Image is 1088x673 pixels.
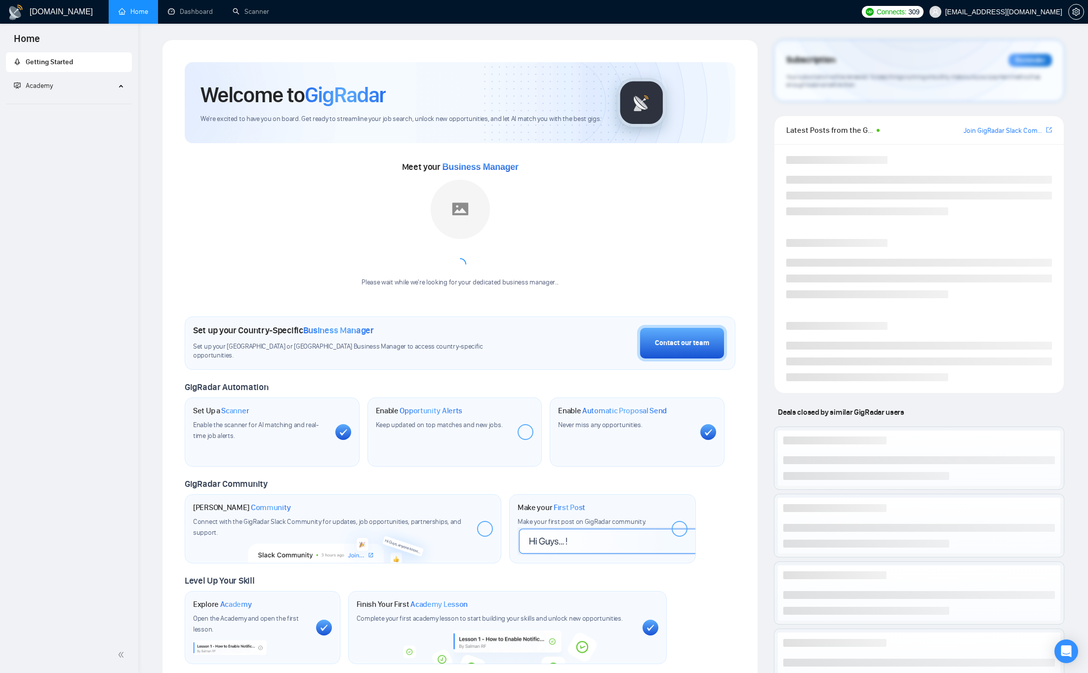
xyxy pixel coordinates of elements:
a: export [1046,125,1052,135]
span: Level Up Your Skill [185,575,254,586]
div: Reminder [1008,54,1052,67]
span: Keep updated on top matches and new jobs. [376,421,503,429]
span: First Post [554,503,585,513]
span: GigRadar [305,81,386,108]
span: loading [453,256,468,271]
a: dashboardDashboard [168,7,213,16]
a: homeHome [119,7,148,16]
span: Academy [14,81,53,90]
li: Academy Homepage [6,100,132,106]
span: Home [6,32,48,52]
span: Meet your [402,161,519,172]
li: Getting Started [6,52,132,72]
h1: Welcome to [201,81,386,108]
span: Open the Academy and open the first lesson. [193,614,299,633]
span: Subscription [786,52,835,69]
span: Enable the scanner for AI matching and real-time job alerts. [193,421,319,440]
button: Contact our team [637,325,727,361]
h1: Make your [518,503,585,513]
span: Automatic Proposal Send [582,406,667,416]
span: user [932,8,939,15]
h1: Finish Your First [357,599,468,609]
h1: Enable [376,406,463,416]
img: upwork-logo.png [866,8,874,16]
span: Complete your first academy lesson to start building your skills and unlock new opportunities. [357,614,623,623]
span: rocket [14,58,21,65]
h1: [PERSON_NAME] [193,503,291,513]
span: Academy [220,599,252,609]
span: GigRadar Community [185,478,268,489]
img: academy-bg.png [396,631,618,664]
a: setting [1068,8,1084,16]
span: Business Manager [303,325,374,336]
a: Join GigRadar Slack Community [964,125,1044,136]
h1: Set Up a [193,406,249,416]
div: Contact our team [655,338,709,349]
span: Make your first post on GigRadar community. [518,517,646,526]
span: Community [251,503,291,513]
span: Never miss any opportunities. [558,421,642,429]
img: logo [8,4,24,20]
button: setting [1068,4,1084,20]
span: Business Manager [443,162,519,172]
span: 309 [908,6,919,17]
span: Getting Started [26,58,73,66]
span: Latest Posts from the GigRadar Community [786,124,873,136]
h1: Enable [558,406,667,416]
span: export [1046,126,1052,134]
span: double-left [118,650,127,660]
span: fund-projection-screen [14,82,21,89]
span: Your subscription will be renewed. To keep things running smoothly, make sure your payment method... [786,73,1041,89]
img: placeholder.png [431,180,490,239]
span: Connect with the GigRadar Slack Community for updates, job opportunities, partnerships, and support. [193,517,461,537]
img: gigradar-logo.png [617,78,666,127]
span: Academy Lesson [410,599,468,609]
h1: Explore [193,599,252,609]
span: Opportunity Alerts [400,406,462,416]
span: Deals closed by similar GigRadar users [774,403,908,421]
span: Academy [26,81,53,90]
span: Connects: [877,6,906,17]
div: Please wait while we're looking for your dedicated business manager... [356,278,564,287]
span: Scanner [221,406,249,416]
span: setting [1069,8,1084,16]
span: We're excited to have you on board. Get ready to streamline your job search, unlock new opportuni... [201,115,601,124]
span: Set up your [GEOGRAPHIC_DATA] or [GEOGRAPHIC_DATA] Business Manager to access country-specific op... [193,342,514,361]
img: slackcommunity-bg.png [248,518,438,563]
h1: Set up your Country-Specific [193,325,374,336]
span: GigRadar Automation [185,382,268,393]
a: searchScanner [233,7,269,16]
div: Open Intercom Messenger [1054,639,1078,663]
